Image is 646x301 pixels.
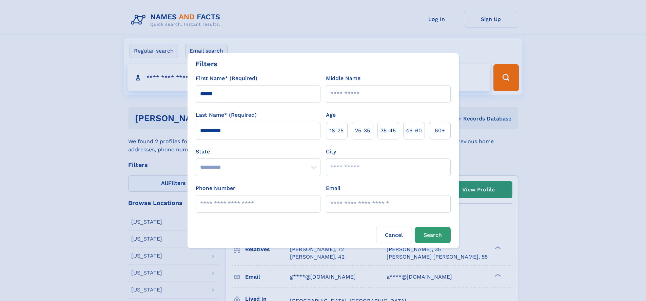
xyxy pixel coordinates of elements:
span: 60+ [435,127,445,135]
label: Email [326,184,340,192]
span: 18‑25 [330,127,344,135]
label: Age [326,111,336,119]
label: City [326,148,336,156]
label: Middle Name [326,74,360,82]
button: Search [415,227,451,243]
label: Last Name* (Required) [196,111,257,119]
div: Filters [196,59,217,69]
label: State [196,148,320,156]
label: Phone Number [196,184,235,192]
span: 45‑60 [406,127,422,135]
label: First Name* (Required) [196,74,257,82]
label: Cancel [376,227,412,243]
span: 25‑35 [355,127,370,135]
span: 35‑45 [380,127,396,135]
